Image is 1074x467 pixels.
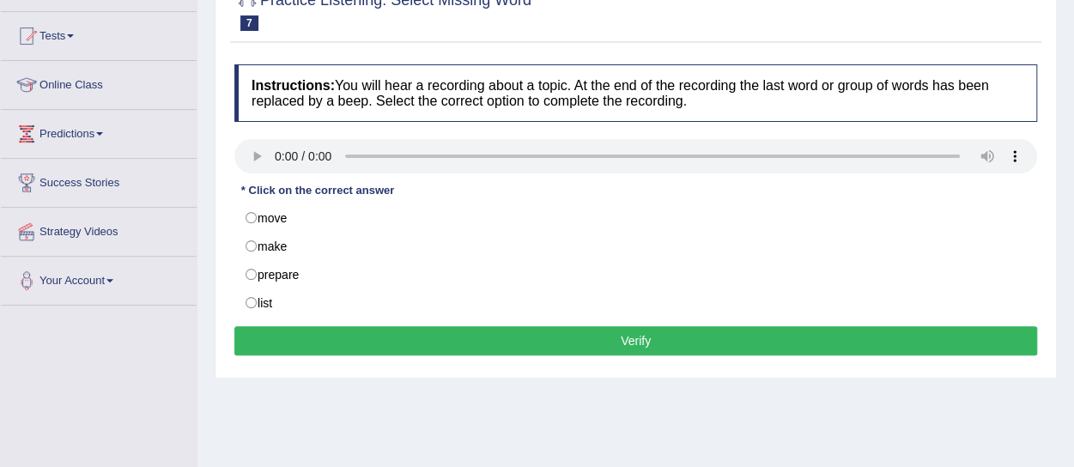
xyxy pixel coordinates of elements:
[234,64,1037,122] h4: You will hear a recording about a topic. At the end of the recording the last word or group of wo...
[234,182,401,198] div: * Click on the correct answer
[252,78,335,93] b: Instructions:
[1,61,197,104] a: Online Class
[234,203,1037,233] label: move
[234,260,1037,289] label: prepare
[240,15,258,31] span: 7
[234,288,1037,318] label: list
[1,12,197,55] a: Tests
[234,326,1037,355] button: Verify
[1,257,197,300] a: Your Account
[234,232,1037,261] label: make
[1,208,197,251] a: Strategy Videos
[1,110,197,153] a: Predictions
[1,159,197,202] a: Success Stories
